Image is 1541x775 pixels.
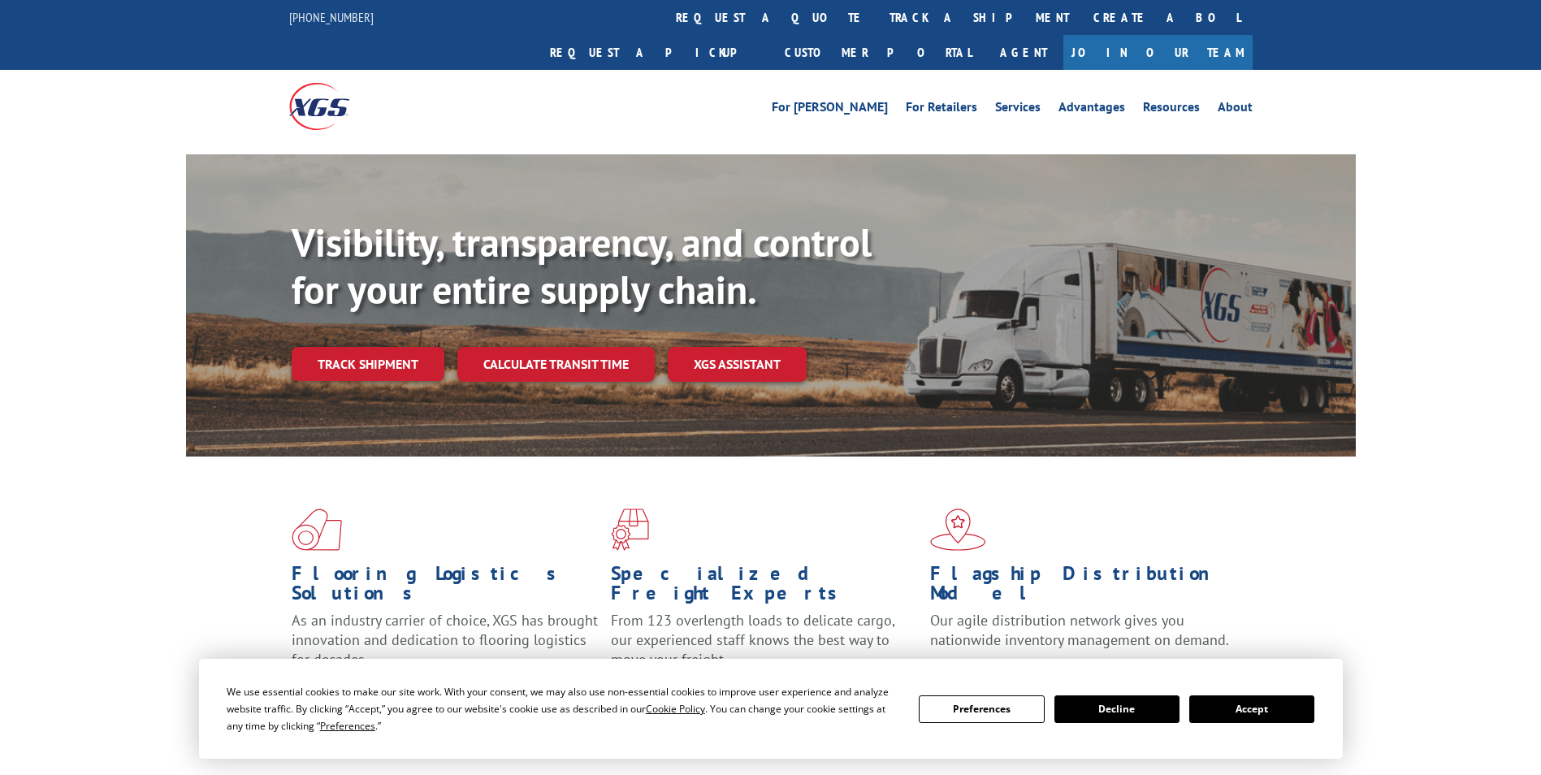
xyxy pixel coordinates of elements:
[292,217,872,314] b: Visibility, transparency, and control for your entire supply chain.
[292,509,342,551] img: xgs-icon-total-supply-chain-intelligence-red
[930,611,1229,649] span: Our agile distribution network gives you nationwide inventory management on demand.
[292,564,599,611] h1: Flooring Logistics Solutions
[1218,101,1253,119] a: About
[611,509,649,551] img: xgs-icon-focused-on-flooring-red
[292,347,444,381] a: Track shipment
[320,719,375,733] span: Preferences
[611,564,918,611] h1: Specialized Freight Experts
[457,347,655,382] a: Calculate transit time
[668,347,807,382] a: XGS ASSISTANT
[906,101,977,119] a: For Retailers
[1143,101,1200,119] a: Resources
[919,695,1044,723] button: Preferences
[930,509,986,551] img: xgs-icon-flagship-distribution-model-red
[1063,35,1253,70] a: Join Our Team
[538,35,773,70] a: Request a pickup
[289,9,374,25] a: [PHONE_NUMBER]
[1058,101,1125,119] a: Advantages
[984,35,1063,70] a: Agent
[773,35,984,70] a: Customer Portal
[292,611,598,669] span: As an industry carrier of choice, XGS has brought innovation and dedication to flooring logistics...
[227,683,899,734] div: We use essential cookies to make our site work. With your consent, we may also use non-essential ...
[995,101,1041,119] a: Services
[1189,695,1314,723] button: Accept
[772,101,888,119] a: For [PERSON_NAME]
[930,564,1237,611] h1: Flagship Distribution Model
[199,659,1343,759] div: Cookie Consent Prompt
[1054,695,1180,723] button: Decline
[646,702,705,716] span: Cookie Policy
[611,611,918,683] p: From 123 overlength loads to delicate cargo, our experienced staff knows the best way to move you...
